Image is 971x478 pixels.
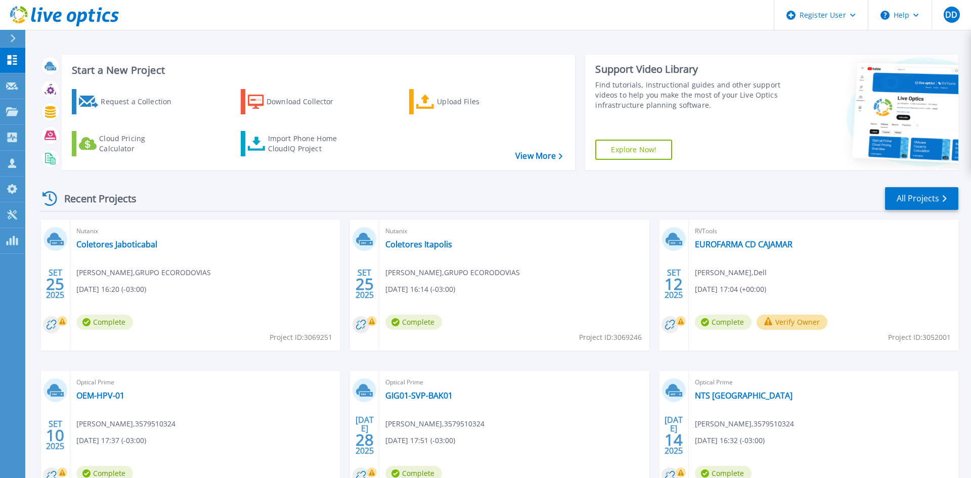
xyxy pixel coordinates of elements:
[437,92,518,112] div: Upload Files
[695,284,766,295] span: [DATE] 17:04 (+00:00)
[595,63,785,76] div: Support Video Library
[695,315,752,330] span: Complete
[579,332,642,343] span: Project ID: 3069246
[76,390,124,401] a: OEM-HPV-01
[76,418,175,429] span: [PERSON_NAME] , 3579510324
[270,332,332,343] span: Project ID: 3069251
[385,226,643,237] span: Nutanix
[945,11,957,19] span: DD
[695,418,794,429] span: [PERSON_NAME] , 3579510324
[72,65,562,76] h3: Start a New Project
[595,140,672,160] a: Explore Now!
[695,435,765,446] span: [DATE] 16:32 (-03:00)
[664,266,683,302] div: SET 2025
[76,435,146,446] span: [DATE] 17:37 (-03:00)
[46,417,65,454] div: SET 2025
[76,315,133,330] span: Complete
[385,284,455,295] span: [DATE] 16:14 (-03:00)
[695,390,792,401] a: NTS [GEOGRAPHIC_DATA]
[695,226,952,237] span: RVTools
[355,417,374,454] div: [DATE] 2025
[695,239,792,249] a: EUROFARMA CD CAJAMAR
[664,417,683,454] div: [DATE] 2025
[39,186,150,211] div: Recent Projects
[385,239,452,249] a: Coletores Itapolis
[385,390,453,401] a: GIG01-SVP-BAK01
[695,377,952,388] span: Optical Prime
[76,267,211,278] span: [PERSON_NAME] , GRUPO ECORODOVIAS
[385,435,455,446] span: [DATE] 17:51 (-03:00)
[72,131,185,156] a: Cloud Pricing Calculator
[595,80,785,110] div: Find tutorials, instructional guides and other support videos to help you make the most of your L...
[355,266,374,302] div: SET 2025
[385,315,442,330] span: Complete
[46,266,65,302] div: SET 2025
[757,315,828,330] button: Verify Owner
[409,89,522,114] a: Upload Files
[76,226,334,237] span: Nutanix
[241,89,354,114] a: Download Collector
[888,332,951,343] span: Project ID: 3052001
[385,377,643,388] span: Optical Prime
[515,151,562,161] a: View More
[356,436,374,444] span: 28
[665,280,683,288] span: 12
[76,284,146,295] span: [DATE] 16:20 (-03:00)
[665,436,683,444] span: 14
[695,267,767,278] span: [PERSON_NAME] , Dell
[267,92,347,112] div: Download Collector
[385,267,520,278] span: [PERSON_NAME] , GRUPO ECORODOVIAS
[76,377,334,388] span: Optical Prime
[385,418,484,429] span: [PERSON_NAME] , 3579510324
[268,134,347,154] div: Import Phone Home CloudIQ Project
[99,134,180,154] div: Cloud Pricing Calculator
[46,280,64,288] span: 25
[46,431,64,440] span: 10
[101,92,182,112] div: Request a Collection
[885,187,958,210] a: All Projects
[356,280,374,288] span: 25
[76,239,157,249] a: Coletores Jaboticabal
[72,89,185,114] a: Request a Collection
